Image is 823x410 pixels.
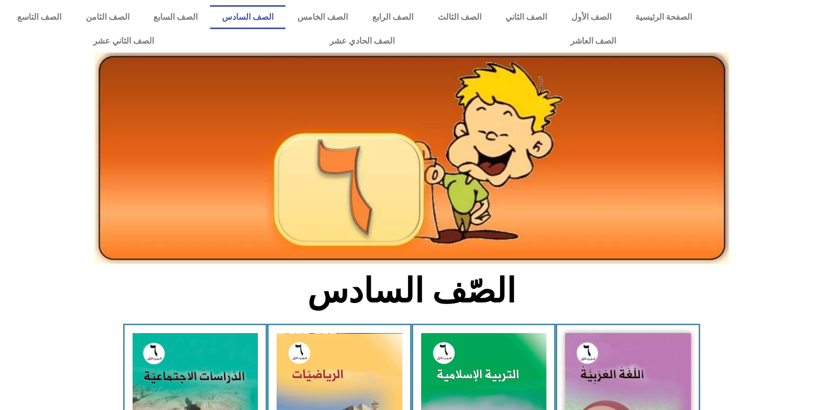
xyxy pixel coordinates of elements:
[482,29,704,53] a: الصف العاشر
[74,5,142,29] a: الصف الثامن
[210,5,286,29] a: الصف السادس
[5,5,74,29] a: الصف التاسع
[425,5,493,29] a: الصف الثالث
[5,29,242,53] a: الصف الثاني عشر
[242,29,482,53] a: الصف الحادي عشر
[623,5,704,29] a: الصفحة الرئيسية
[493,5,559,29] a: الصف الثاني
[285,5,360,29] a: الصف الخامس
[240,271,583,311] h2: الصّف السادس
[360,5,426,29] a: الصف الرابع
[141,5,210,29] a: الصف السابع
[559,5,623,29] a: الصف الأول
